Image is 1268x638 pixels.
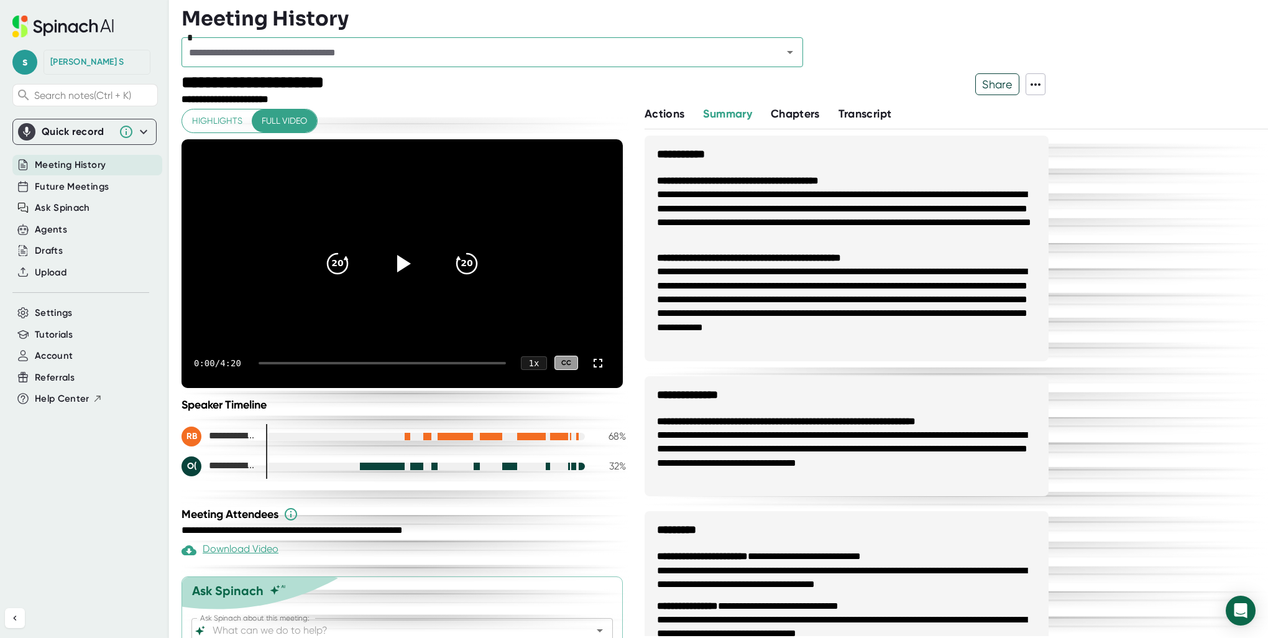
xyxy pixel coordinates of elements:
div: Speaker Timeline [181,398,626,412]
div: 68 % [595,430,626,442]
span: Share [976,73,1019,95]
span: s [12,50,37,75]
button: Settings [35,306,73,320]
button: Full video [252,109,317,132]
span: Search notes (Ctrl + K) [34,90,154,101]
button: Summary [703,106,751,123]
button: Tutorials [35,328,73,342]
div: Download Video [181,543,278,558]
button: Referrals [35,371,75,385]
span: Full video [262,113,307,129]
button: Upload [35,266,67,280]
button: Share [975,73,1019,95]
button: Chapters [771,106,820,123]
button: Transcript [838,106,892,123]
div: 32 % [595,460,626,472]
span: Help Center [35,392,90,406]
div: Shelby S [50,57,124,68]
button: Drafts [35,244,63,258]
div: Open Intercom Messenger [1226,596,1256,626]
span: Actions [645,107,684,121]
span: Chapters [771,107,820,121]
button: Ask Spinach [35,201,90,215]
div: Meeting Attendees [181,507,629,522]
button: Highlights [182,109,252,132]
button: Account [35,349,73,363]
button: Actions [645,106,684,123]
span: Summary [703,107,751,121]
div: CC [554,356,578,370]
div: 0:00 / 4:20 [194,358,244,368]
div: Quick record [42,126,113,138]
span: Highlights [192,113,242,129]
button: Future Meetings [35,180,109,194]
div: Russell Bueton [181,427,256,446]
div: 1 x [521,356,547,370]
div: O( [181,456,201,476]
div: RB [181,427,201,446]
button: Meeting History [35,158,106,172]
div: O’Kane, Sean (INFOSYS) [181,456,256,476]
div: Ask Spinach [192,583,264,598]
span: Transcript [838,107,892,121]
h3: Meeting History [181,7,349,30]
button: Agents [35,223,67,237]
button: Open [781,44,799,61]
button: Help Center [35,392,103,406]
div: Quick record [18,119,151,144]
